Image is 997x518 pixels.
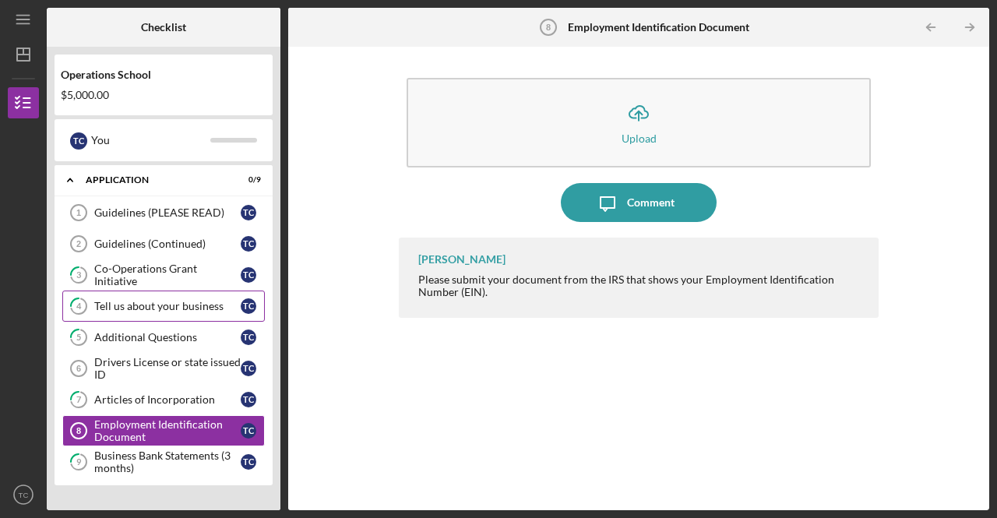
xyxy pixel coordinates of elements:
[545,23,550,32] tspan: 8
[94,393,241,406] div: Articles of Incorporation
[241,205,256,220] div: T C
[561,183,717,222] button: Comment
[61,69,266,81] div: Operations School
[94,356,241,381] div: Drivers License or state issued ID
[76,457,82,467] tspan: 9
[94,331,241,344] div: Additional Questions
[94,206,241,219] div: Guidelines (PLEASE READ)
[70,132,87,150] div: T C
[8,479,39,510] button: TC
[76,270,81,280] tspan: 3
[76,333,81,343] tspan: 5
[94,263,241,287] div: Co-Operations Grant Initiative
[61,89,266,101] div: $5,000.00
[407,78,871,167] button: Upload
[141,21,186,33] b: Checklist
[91,127,210,153] div: You
[418,253,506,266] div: [PERSON_NAME]
[62,384,265,415] a: 7Articles of IncorporationTC
[241,236,256,252] div: T C
[94,300,241,312] div: Tell us about your business
[62,197,265,228] a: 1Guidelines (PLEASE READ)TC
[241,392,256,407] div: T C
[233,175,261,185] div: 0 / 9
[76,395,82,405] tspan: 7
[241,361,256,376] div: T C
[568,21,749,33] b: Employment Identification Document
[62,322,265,353] a: 5Additional QuestionsTC
[241,454,256,470] div: T C
[76,301,82,312] tspan: 4
[76,239,81,248] tspan: 2
[94,238,241,250] div: Guidelines (Continued)
[62,353,265,384] a: 6Drivers License or state issued IDTC
[94,449,241,474] div: Business Bank Statements (3 months)
[627,183,675,222] div: Comment
[241,267,256,283] div: T C
[19,491,29,499] text: TC
[62,291,265,322] a: 4Tell us about your businessTC
[62,259,265,291] a: 3Co-Operations Grant InitiativeTC
[241,329,256,345] div: T C
[241,423,256,439] div: T C
[622,132,657,144] div: Upload
[62,446,265,477] a: 9Business Bank Statements (3 months)TC
[86,175,222,185] div: Application
[76,364,81,373] tspan: 6
[76,426,81,435] tspan: 8
[62,415,265,446] a: 8Employment Identification DocumentTC
[76,208,81,217] tspan: 1
[62,228,265,259] a: 2Guidelines (Continued)TC
[418,273,863,298] div: Please submit your document from the IRS that shows your Employment Identification Number (EIN).
[94,418,241,443] div: Employment Identification Document
[241,298,256,314] div: T C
